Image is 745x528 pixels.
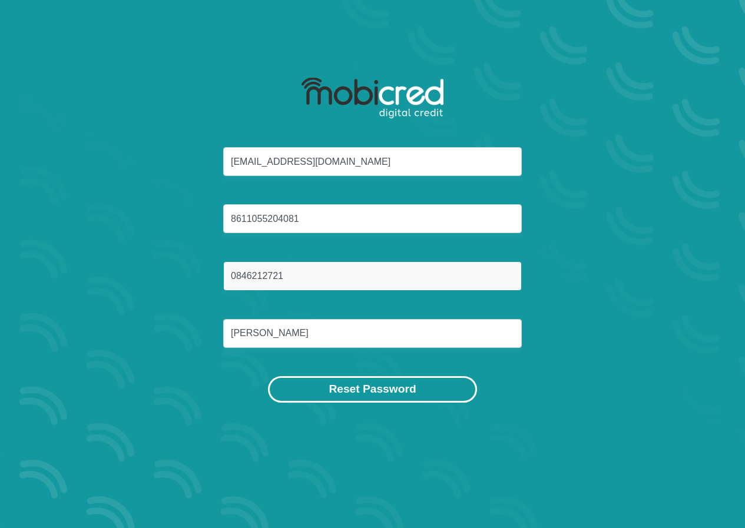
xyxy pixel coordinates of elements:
[223,147,522,176] input: Email
[268,376,476,403] button: Reset Password
[223,204,522,233] input: ID Number
[302,78,443,119] img: mobicred logo
[223,319,522,348] input: Surname
[223,261,522,290] input: Cellphone Number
